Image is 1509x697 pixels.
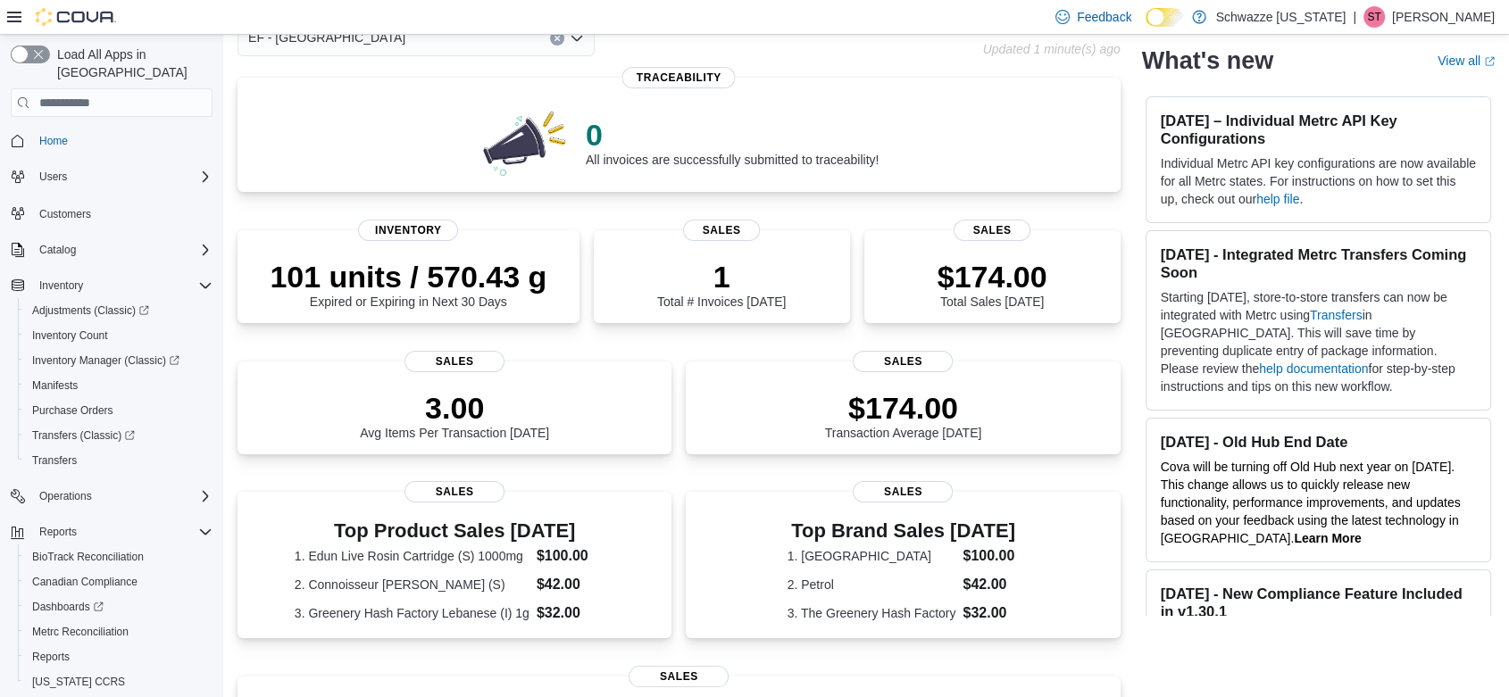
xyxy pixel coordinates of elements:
a: Dashboards [25,596,111,618]
button: Transfers [18,448,220,473]
span: Canadian Compliance [25,571,213,593]
button: Customers [4,200,220,226]
h3: [DATE] - Integrated Metrc Transfers Coming Soon [1161,245,1476,281]
a: Inventory Manager (Classic) [25,350,187,371]
span: Reports [32,521,213,543]
span: BioTrack Reconciliation [25,546,213,568]
span: Feedback [1077,8,1131,26]
span: Sales [954,220,1030,241]
span: Users [39,170,67,184]
button: [US_STATE] CCRS [18,669,220,694]
span: Purchase Orders [32,403,113,418]
button: BioTrack Reconciliation [18,544,220,569]
a: Purchase Orders [25,400,121,421]
span: Manifests [25,375,213,396]
span: Users [32,166,213,187]
h2: What's new [1142,46,1273,75]
dt: 2. Connoisseur [PERSON_NAME] (S) [295,576,529,593]
a: Adjustments (Classic) [18,298,220,323]
a: Dashboards [18,594,220,619]
a: BioTrack Reconciliation [25,546,151,568]
span: Adjustments (Classic) [25,300,213,321]
p: Schwazze [US_STATE] [1215,6,1346,28]
img: 0 [479,106,571,178]
span: Operations [39,489,92,503]
span: Sales [404,351,504,372]
span: Operations [32,485,213,507]
span: Transfers (Classic) [32,428,135,443]
span: Home [39,134,68,148]
span: Canadian Compliance [32,575,138,589]
p: $174.00 [825,390,982,426]
a: Manifests [25,375,85,396]
div: Expired or Expiring in Next 30 Days [270,259,546,309]
h3: [DATE] - New Compliance Feature Included in v1.30.1 [1161,585,1476,620]
dt: 2. Petrol [788,576,956,593]
svg: External link [1484,56,1495,67]
h3: Top Brand Sales [DATE] [788,520,1020,542]
a: Customers [32,203,98,225]
button: Catalog [32,239,83,261]
a: Inventory Manager (Classic) [18,348,220,373]
button: Clear input [550,31,564,46]
button: Manifests [18,373,220,398]
dd: $42.00 [963,574,1019,595]
button: Operations [32,485,99,507]
span: Reports [39,525,77,539]
span: Traceability [622,67,736,88]
span: Sales [683,220,760,241]
span: Dashboards [32,600,104,614]
button: Reports [4,519,220,544]
div: Total # Invoices [DATE] [657,259,786,309]
button: Reports [32,521,84,543]
dd: $32.00 [963,602,1019,624]
span: Reports [25,646,213,668]
button: Catalog [4,237,220,262]
p: [PERSON_NAME] [1392,6,1495,28]
span: Inventory Count [25,325,213,346]
p: 1 [657,259,786,295]
button: Canadian Compliance [18,569,220,594]
button: Inventory Count [18,323,220,348]
a: help documentation [1259,361,1368,376]
span: Manifests [32,378,78,393]
span: Transfers (Classic) [25,425,213,446]
a: Metrc Reconciliation [25,621,136,643]
span: Sales [853,481,953,502]
h3: Top Product Sales [DATE] [295,520,615,542]
span: Transfers [32,453,77,468]
span: [US_STATE] CCRS [32,675,125,689]
span: Sales [629,666,729,687]
a: Home [32,130,75,152]
a: Learn More [1294,531,1361,545]
span: Cova will be turning off Old Hub next year on [DATE]. This change allows us to quickly release ne... [1161,460,1461,545]
span: Catalog [39,243,76,257]
span: Sales [853,351,953,372]
span: Reports [32,650,70,664]
div: All invoices are successfully submitted to traceability! [586,117,879,167]
a: Transfers (Classic) [18,423,220,448]
span: BioTrack Reconciliation [32,550,144,564]
span: Metrc Reconciliation [32,625,129,639]
dd: $100.00 [537,545,615,567]
dd: $32.00 [537,602,615,624]
span: Dark Mode [1146,27,1146,28]
span: Inventory [32,275,213,296]
span: Transfers [25,450,213,471]
button: Home [4,128,220,154]
dt: 1. [GEOGRAPHIC_DATA] [788,547,956,565]
a: Transfers [1310,308,1363,322]
button: Purchase Orders [18,398,220,423]
span: ST [1367,6,1380,28]
dt: 1. Edun Live Rosin Cartridge (S) 1000mg [295,547,529,565]
p: | [1353,6,1356,28]
a: Inventory Count [25,325,115,346]
p: 0 [586,117,879,153]
span: Customers [39,207,91,221]
button: Operations [4,484,220,509]
a: Reports [25,646,77,668]
button: Users [4,164,220,189]
button: Reports [18,644,220,669]
div: Total Sales [DATE] [938,259,1047,309]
